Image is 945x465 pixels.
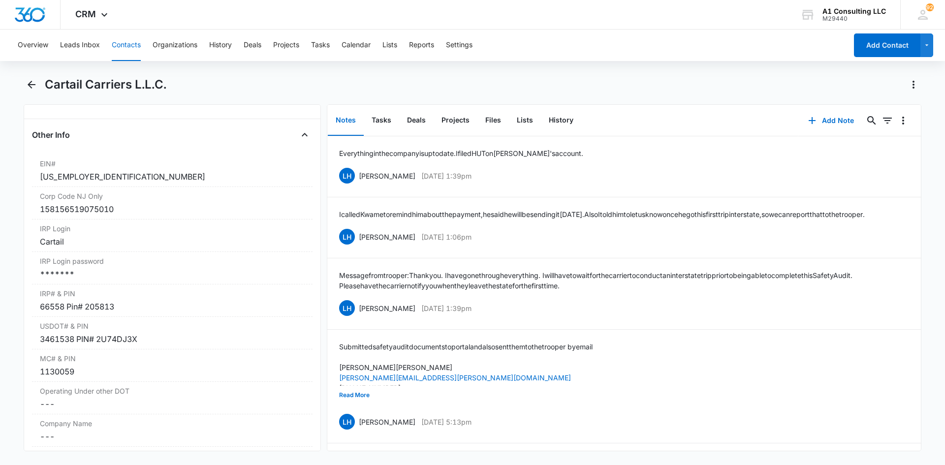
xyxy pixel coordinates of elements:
[45,77,166,92] h1: Cartail Carriers L.L.C.
[18,30,48,61] button: Overview
[40,333,305,345] div: 3461538 PIN# 2U74DJ3X
[339,341,593,352] p: Submitted safety audit documents to portal and also sent them to the trooper by email
[864,113,880,128] button: Search...
[40,418,305,429] label: Company Name
[854,33,920,57] button: Add Contact
[40,386,305,396] label: Operating Under other DOT
[32,382,313,414] div: Operating Under other DOT---
[339,148,583,158] p: Everything in the company is up to date. I filed HUT on [PERSON_NAME]'s account.
[153,30,197,61] button: Organizations
[822,7,886,15] div: account name
[364,105,399,136] button: Tasks
[32,155,313,187] div: EIN#[US_EMPLOYER_IDENTIFICATION_NUMBER]
[244,30,261,61] button: Deals
[40,158,305,169] label: EIN#
[40,191,305,201] label: Corp Code NJ Only
[40,223,305,234] label: IRP Login
[32,219,313,252] div: IRP LoginCartail
[40,171,305,183] div: [US_EMPLOYER_IDENTIFICATION_NUMBER]
[40,398,305,410] dd: ---
[339,362,593,372] p: [PERSON_NAME] [PERSON_NAME]
[40,236,305,248] div: Cartail
[40,431,305,442] dd: ---
[40,301,305,312] div: 66558 Pin# 205813
[40,321,305,331] label: USDOT# & PIN
[359,232,415,242] p: [PERSON_NAME]
[32,414,313,447] div: Company Name---
[798,109,864,132] button: Add Note
[359,417,415,427] p: [PERSON_NAME]
[32,284,313,317] div: IRP# & PIN66558 Pin# 205813
[339,300,355,316] span: LH
[40,203,305,215] div: 158156519075010
[60,30,100,61] button: Leads Inbox
[359,171,415,181] p: [PERSON_NAME]
[40,256,305,266] label: IRP Login password
[273,30,299,61] button: Projects
[75,9,96,19] span: CRM
[32,317,313,349] div: USDOT# & PIN3461538 PIN# 2U74DJ3X
[339,270,909,291] p: Message from trooper: Thank you. I have gone through everything. I will have to wait for the carr...
[541,105,581,136] button: History
[446,30,472,61] button: Settings
[339,168,355,184] span: LH
[40,366,305,377] div: 1130059
[434,105,477,136] button: Projects
[339,386,370,404] button: Read More
[409,30,434,61] button: Reports
[339,383,593,393] p: [PHONE_NUMBER]
[926,3,934,11] span: 92
[382,30,397,61] button: Lists
[32,349,313,382] div: MC# & PIN1130059
[822,15,886,22] div: account id
[342,30,371,61] button: Calendar
[24,77,39,93] button: Back
[509,105,541,136] button: Lists
[926,3,934,11] div: notifications count
[895,113,911,128] button: Overflow Menu
[112,30,141,61] button: Contacts
[477,105,509,136] button: Files
[328,105,364,136] button: Notes
[339,229,355,245] span: LH
[297,127,313,143] button: Close
[40,288,305,299] label: IRP# & PIN
[339,209,865,219] p: I called Kwame to remind him about the payment, he said he will be sending it [DATE]. Also I told...
[399,105,434,136] button: Deals
[906,77,921,93] button: Actions
[421,171,472,181] p: [DATE] 1:39pm
[421,417,472,427] p: [DATE] 5:13pm
[880,113,895,128] button: Filters
[359,303,415,313] p: [PERSON_NAME]
[421,303,472,313] p: [DATE] 1:39pm
[32,187,313,219] div: Corp Code NJ Only158156519075010
[421,232,472,242] p: [DATE] 1:06pm
[40,353,305,364] label: MC# & PIN
[32,129,70,141] h4: Other Info
[339,373,571,382] a: [PERSON_NAME][EMAIL_ADDRESS][PERSON_NAME][DOMAIN_NAME]
[339,414,355,430] span: LH
[209,30,232,61] button: History
[311,30,330,61] button: Tasks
